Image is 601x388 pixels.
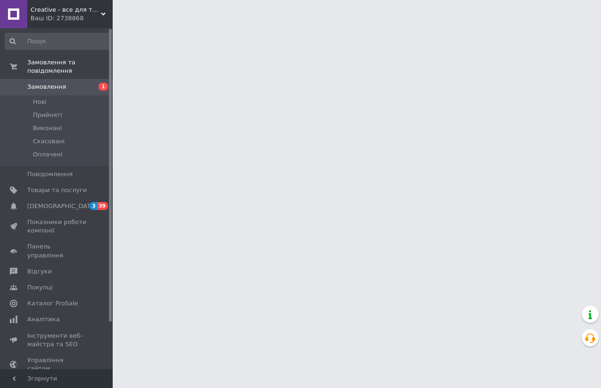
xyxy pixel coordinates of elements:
[27,283,53,292] span: Покупці
[99,83,108,91] span: 1
[27,315,60,324] span: Аналітика
[27,242,87,259] span: Панель управління
[97,202,108,210] span: 39
[33,137,65,146] span: Скасовані
[27,170,73,178] span: Повідомлення
[33,111,62,119] span: Прийняті
[27,218,87,235] span: Показники роботи компанії
[31,14,113,23] div: Ваш ID: 2738868
[27,186,87,194] span: Товари та послуги
[33,124,62,132] span: Виконані
[27,332,87,349] span: Інструменти веб-майстра та SEO
[5,33,111,50] input: Пошук
[27,356,87,373] span: Управління сайтом
[33,98,46,106] span: Нові
[27,202,97,210] span: [DEMOGRAPHIC_DATA]
[27,267,52,276] span: Відгуки
[27,299,78,308] span: Каталог ProSale
[33,150,62,159] span: Оплачені
[90,202,97,210] span: 3
[27,58,113,75] span: Замовлення та повідомлення
[27,83,66,91] span: Замовлення
[31,6,101,14] span: Creative - все для творчих людей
